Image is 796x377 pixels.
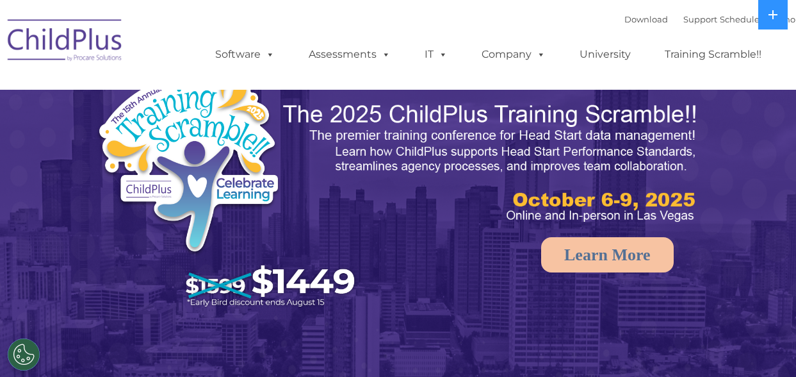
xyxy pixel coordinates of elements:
[624,14,668,24] a: Download
[1,10,129,74] img: ChildPlus by Procare Solutions
[412,42,460,67] a: IT
[567,42,644,67] a: University
[720,14,795,24] a: Schedule A Demo
[683,14,717,24] a: Support
[8,339,40,371] button: Cookies Settings
[541,237,674,272] a: Learn More
[469,42,558,67] a: Company
[296,42,403,67] a: Assessments
[652,42,774,67] a: Training Scramble!!
[624,14,795,24] font: |
[202,42,288,67] a: Software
